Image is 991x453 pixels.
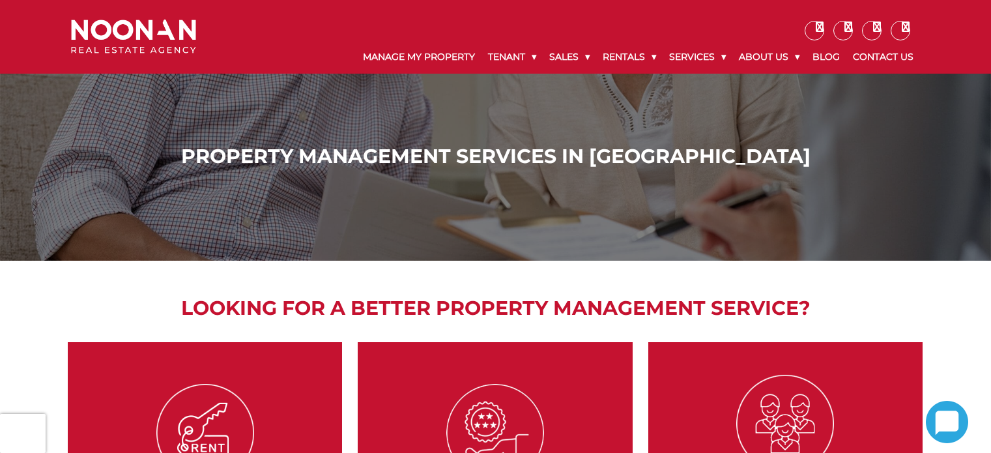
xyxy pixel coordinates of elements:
[481,40,543,74] a: Tenant
[846,40,920,74] a: Contact Us
[806,40,846,74] a: Blog
[663,40,732,74] a: Services
[71,20,196,54] img: Noonan Real Estate Agency
[74,145,917,168] h1: Property Management Services in [GEOGRAPHIC_DATA]
[61,293,930,323] h2: Looking for a better property management service?
[596,40,663,74] a: Rentals
[543,40,596,74] a: Sales
[732,40,806,74] a: About Us
[356,40,481,74] a: Manage My Property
